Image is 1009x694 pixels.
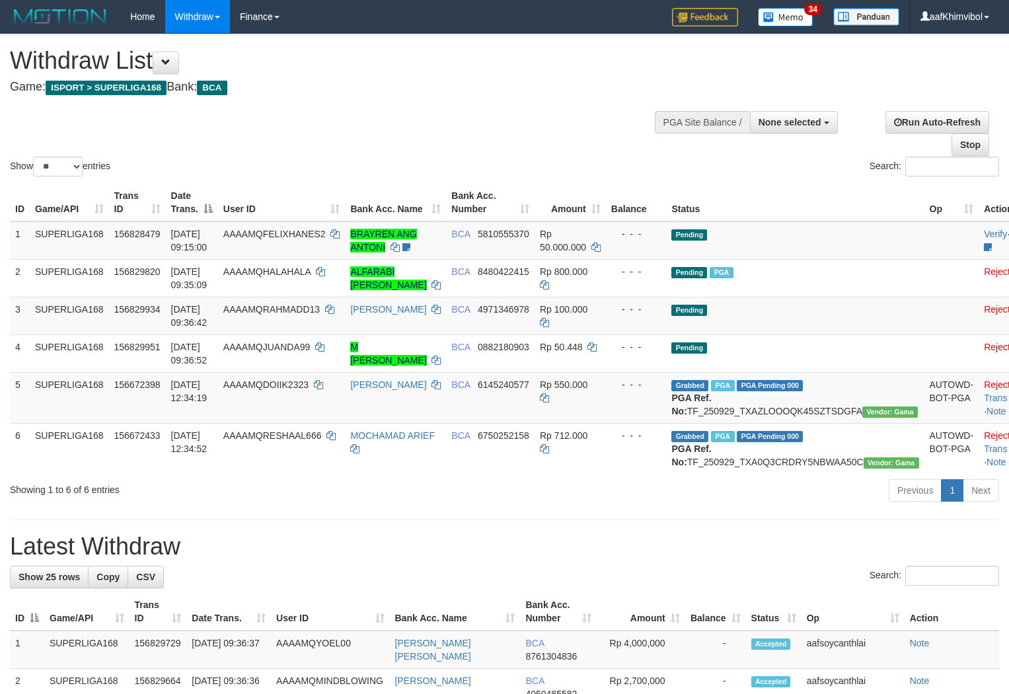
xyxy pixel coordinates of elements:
[114,430,161,441] span: 156672433
[44,593,130,631] th: Game/API: activate to sort column ascending
[10,259,30,297] td: 2
[987,457,1006,467] a: Note
[711,431,734,442] span: Marked by aafsoycanthlai
[10,157,110,176] label: Show entries
[130,593,187,631] th: Trans ID: activate to sort column ascending
[833,8,899,26] img: panduan.png
[525,675,544,686] span: BCA
[30,423,109,474] td: SUPERLIGA168
[451,379,470,390] span: BCA
[223,266,311,277] span: AAAAMQHALAHALA
[870,566,999,586] label: Search:
[10,372,30,423] td: 5
[758,8,813,26] img: Button%20Memo.svg
[751,676,791,687] span: Accepted
[96,572,120,582] span: Copy
[10,593,44,631] th: ID: activate to sort column descending
[30,334,109,372] td: SUPERLIGA168
[802,593,905,631] th: Op: activate to sort column ascending
[19,572,80,582] span: Show 25 rows
[186,593,271,631] th: Date Trans.: activate to sort column ascending
[941,479,963,502] a: 1
[10,48,659,74] h1: Withdraw List
[611,303,661,316] div: - - -
[910,638,930,648] a: Note
[540,229,586,252] span: Rp 50.000.000
[44,631,130,669] td: SUPERLIGA168
[395,675,471,686] a: [PERSON_NAME]
[905,593,999,631] th: Action
[10,81,659,94] h4: Game: Bank:
[606,184,667,221] th: Balance
[197,81,227,95] span: BCA
[759,117,821,128] span: None selected
[478,266,529,277] span: Copy 8480422415 to clipboard
[655,111,750,134] div: PGA Site Balance /
[597,593,685,631] th: Amount: activate to sort column ascending
[478,229,529,239] span: Copy 5810555370 to clipboard
[478,430,529,441] span: Copy 6750252158 to clipboard
[114,379,161,390] span: 156672398
[171,342,207,366] span: [DATE] 09:36:52
[109,184,166,221] th: Trans ID: activate to sort column ascending
[350,342,426,366] a: M [PERSON_NAME]
[802,631,905,669] td: aafsoycanthlai
[218,184,346,221] th: User ID: activate to sort column ascending
[671,342,707,354] span: Pending
[611,227,661,241] div: - - -
[10,478,410,496] div: Showing 1 to 6 of 6 entries
[33,157,83,176] select: Showentries
[751,638,791,650] span: Accepted
[963,479,999,502] a: Next
[520,593,597,631] th: Bank Acc. Number: activate to sort column ascending
[750,111,838,134] button: None selected
[223,379,309,390] span: AAAAMQDOIIK2323
[451,229,470,239] span: BCA
[88,566,128,588] a: Copy
[130,631,187,669] td: 156829729
[186,631,271,669] td: [DATE] 09:36:37
[171,430,207,454] span: [DATE] 12:34:52
[30,221,109,260] td: SUPERLIGA168
[223,430,322,441] span: AAAAMQRESHAAL666
[905,566,999,586] input: Search:
[10,533,999,560] h1: Latest Withdraw
[535,184,606,221] th: Amount: activate to sort column ascending
[10,631,44,669] td: 1
[271,631,390,669] td: AAAAMQYOEL00
[451,266,470,277] span: BCA
[671,431,708,442] span: Grabbed
[987,406,1006,416] a: Note
[711,380,734,391] span: Marked by aafsoycanthlai
[611,340,661,354] div: - - -
[597,631,685,669] td: Rp 4,000,000
[10,334,30,372] td: 4
[540,342,583,352] span: Rp 50.448
[889,479,942,502] a: Previous
[611,265,661,278] div: - - -
[171,379,207,403] span: [DATE] 12:34:19
[540,379,587,390] span: Rp 550.000
[114,342,161,352] span: 156829951
[30,297,109,334] td: SUPERLIGA168
[451,304,470,315] span: BCA
[10,184,30,221] th: ID
[136,572,155,582] span: CSV
[671,443,711,467] b: PGA Ref. No:
[171,304,207,328] span: [DATE] 09:36:42
[924,423,979,474] td: AUTOWD-BOT-PGA
[10,566,89,588] a: Show 25 rows
[671,393,711,416] b: PGA Ref. No:
[984,229,1007,239] a: Verify
[478,379,529,390] span: Copy 6145240577 to clipboard
[525,638,544,648] span: BCA
[46,81,167,95] span: ISPORT > SUPERLIGA168
[540,430,587,441] span: Rp 712.000
[478,342,529,352] span: Copy 0882180903 to clipboard
[666,423,924,474] td: TF_250929_TXA0Q3CRDRY5NBWAA50C
[395,638,471,662] a: [PERSON_NAME] [PERSON_NAME]
[223,342,310,352] span: AAAAMQJUANDA99
[710,267,733,278] span: Marked by aafsoycanthlai
[478,304,529,315] span: Copy 4971346978 to clipboard
[671,229,707,241] span: Pending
